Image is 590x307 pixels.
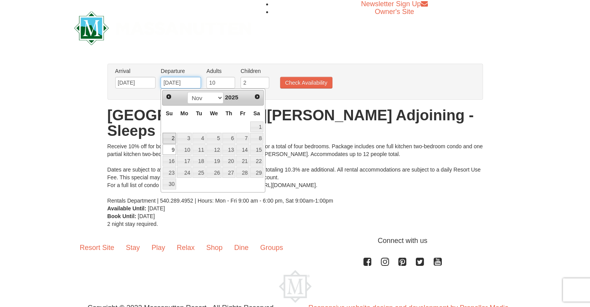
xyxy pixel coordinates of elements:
a: 29 [250,167,263,178]
img: Massanutten Resort Logo [74,11,252,45]
a: 30 [163,179,176,189]
td: available [206,132,222,144]
span: Thursday [225,110,232,116]
td: available [206,167,222,179]
td: available [162,167,176,179]
a: 3 [177,133,192,144]
img: Massanutten Resort Logo [279,270,311,303]
a: Dine [228,236,254,260]
strong: Book Until: [107,213,137,219]
td: available [162,178,176,190]
a: 18 [192,156,206,167]
button: Check Availability [280,77,332,88]
td: available [250,121,264,133]
td: available [206,155,222,167]
a: 28 [236,167,249,178]
a: 1 [250,121,263,132]
td: available [162,155,176,167]
td: available [222,132,236,144]
td: available [250,144,264,156]
a: Next [252,91,263,102]
td: available [222,155,236,167]
a: Relax [171,236,201,260]
a: 4 [192,133,206,144]
label: Departure [161,67,201,75]
a: 15 [250,144,263,155]
span: Saturday [253,110,260,116]
a: Shop [201,236,228,260]
a: 24 [177,167,192,178]
span: Sunday [166,110,173,116]
td: available [176,144,192,156]
a: 23 [163,167,176,178]
a: Resort Site [74,236,120,260]
a: Massanutten Resort [74,18,252,36]
a: 21 [236,156,249,167]
a: 25 [192,167,206,178]
a: 12 [206,144,221,155]
a: Stay [120,236,146,260]
a: Prev [163,91,174,102]
span: Monday [180,110,188,116]
td: available [222,144,236,156]
td: available [236,132,250,144]
td: available [236,144,250,156]
td: available [250,155,264,167]
label: Arrival [115,67,156,75]
a: 9 [163,144,176,155]
td: available [222,167,236,179]
h1: [GEOGRAPHIC_DATA][PERSON_NAME] Adjoining - Sleeps 12 [107,108,483,139]
td: available [206,144,222,156]
a: 22 [250,156,263,167]
a: 27 [222,167,235,178]
a: 16 [163,156,176,167]
span: Tuesday [196,110,202,116]
span: [DATE] [138,213,155,219]
a: Groups [254,236,289,260]
a: 20 [222,156,235,167]
a: 5 [206,133,221,144]
strong: Available Until: [107,205,147,212]
td: available [192,155,206,167]
a: Play [146,236,171,260]
a: 26 [206,167,221,178]
label: Adults [206,67,235,75]
a: 17 [177,156,192,167]
span: Friday [240,110,246,116]
p: Connect with us [74,236,516,246]
td: available [192,144,206,156]
td: available [236,167,250,179]
a: 7 [236,133,249,144]
a: 10 [177,144,192,155]
td: available [176,167,192,179]
td: available [250,132,264,144]
label: Children [240,67,269,75]
td: available [162,144,176,156]
a: 8 [250,133,263,144]
div: Receive 10% off for booking two adjoining two-bedroom condos, for a total of four bedrooms. Packa... [107,142,483,205]
td: available [250,167,264,179]
td: available [176,155,192,167]
td: available [192,132,206,144]
span: Next [254,94,260,100]
td: available [192,167,206,179]
td: available [236,155,250,167]
span: Wednesday [210,110,218,116]
a: Owner's Site [375,8,414,16]
td: available [176,132,192,144]
span: 2 night stay required. [107,221,158,227]
a: 19 [206,156,221,167]
span: 2025 [225,94,238,101]
span: Prev [166,94,172,100]
a: 11 [192,144,206,155]
a: 6 [222,133,235,144]
a: 2 [163,133,176,144]
span: [DATE] [148,205,165,212]
a: 13 [222,144,235,155]
td: available [162,132,176,144]
a: 14 [236,144,249,155]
